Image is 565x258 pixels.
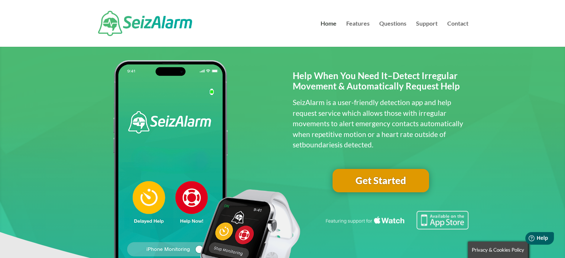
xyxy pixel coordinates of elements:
[332,169,429,193] a: Get Started
[499,229,557,250] iframe: Help widget launcher
[346,21,370,47] a: Features
[472,247,524,253] span: Privacy & Cookies Policy
[302,140,338,149] span: boundaries
[416,21,438,47] a: Support
[293,97,468,150] p: SeizAlarm is a user-friendly detection app and help request service which allows those with irreg...
[321,21,337,47] a: Home
[379,21,406,47] a: Questions
[293,71,468,96] h2: Help When You Need It–Detect Irregular Movement & Automatically Request Help
[324,211,468,229] img: Seizure detection available in the Apple App Store.
[447,21,468,47] a: Contact
[324,222,468,231] a: Featuring seizure detection support for the Apple Watch
[98,11,192,36] img: SeizAlarm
